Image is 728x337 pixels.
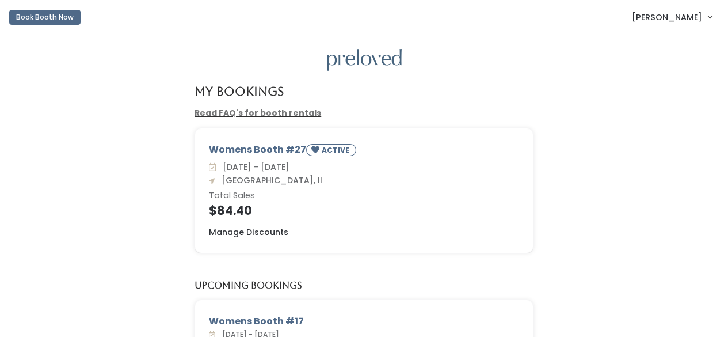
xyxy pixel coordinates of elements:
div: Womens Booth #17 [209,315,519,328]
button: Book Booth Now [9,10,81,25]
h4: $84.40 [209,204,519,217]
a: [PERSON_NAME] [620,5,723,29]
h4: My Bookings [195,85,284,98]
a: Manage Discounts [209,226,288,238]
a: Read FAQ's for booth rentals [195,107,321,119]
h6: Total Sales [209,191,519,200]
small: ACTIVE [322,145,352,155]
div: Womens Booth #27 [209,143,519,161]
span: [PERSON_NAME] [632,11,702,24]
span: [DATE] - [DATE] [218,161,289,173]
a: Book Booth Now [9,5,81,30]
img: preloved logo [327,49,402,71]
span: [GEOGRAPHIC_DATA], Il [217,175,322,186]
h5: Upcoming Bookings [195,281,302,291]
